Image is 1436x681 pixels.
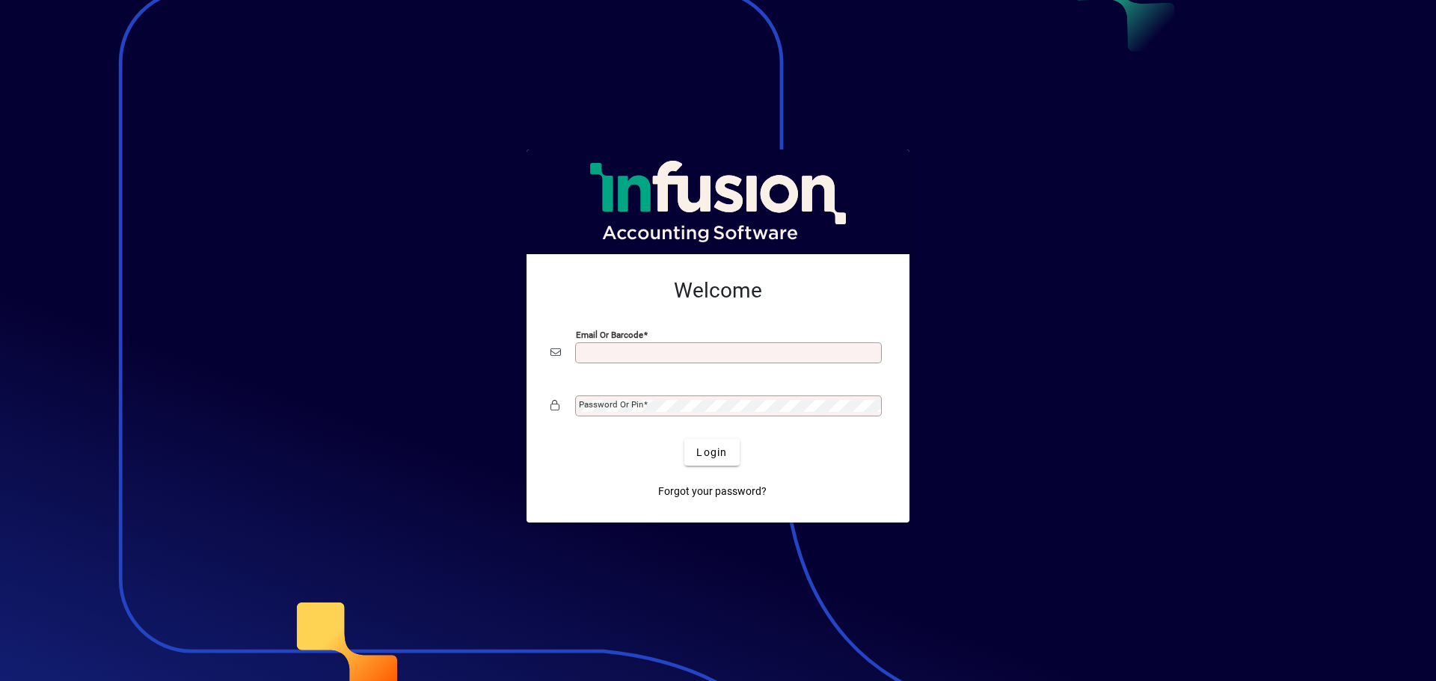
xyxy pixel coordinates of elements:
[696,445,727,460] span: Login
[579,399,643,410] mat-label: Password or Pin
[652,478,773,505] a: Forgot your password?
[550,278,886,303] h2: Welcome
[684,439,739,466] button: Login
[576,330,643,340] mat-label: Email or Barcode
[658,484,767,499] span: Forgot your password?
